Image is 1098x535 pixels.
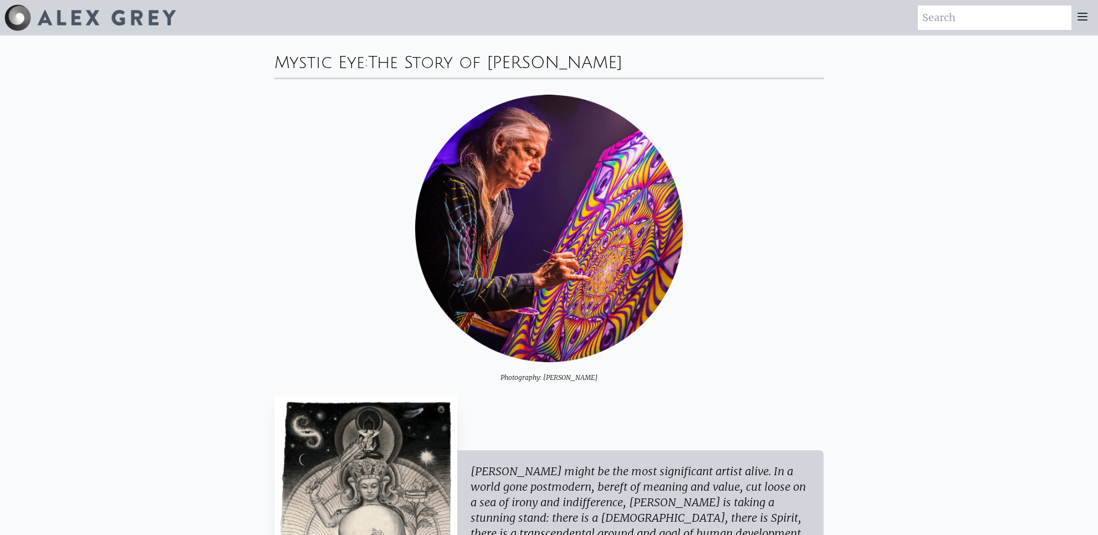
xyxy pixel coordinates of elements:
[918,6,1071,30] input: Search
[368,54,622,72] div: The Story of [PERSON_NAME]
[274,35,824,78] div: Mystic Eye:
[274,362,824,382] div: Photography: [PERSON_NAME]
